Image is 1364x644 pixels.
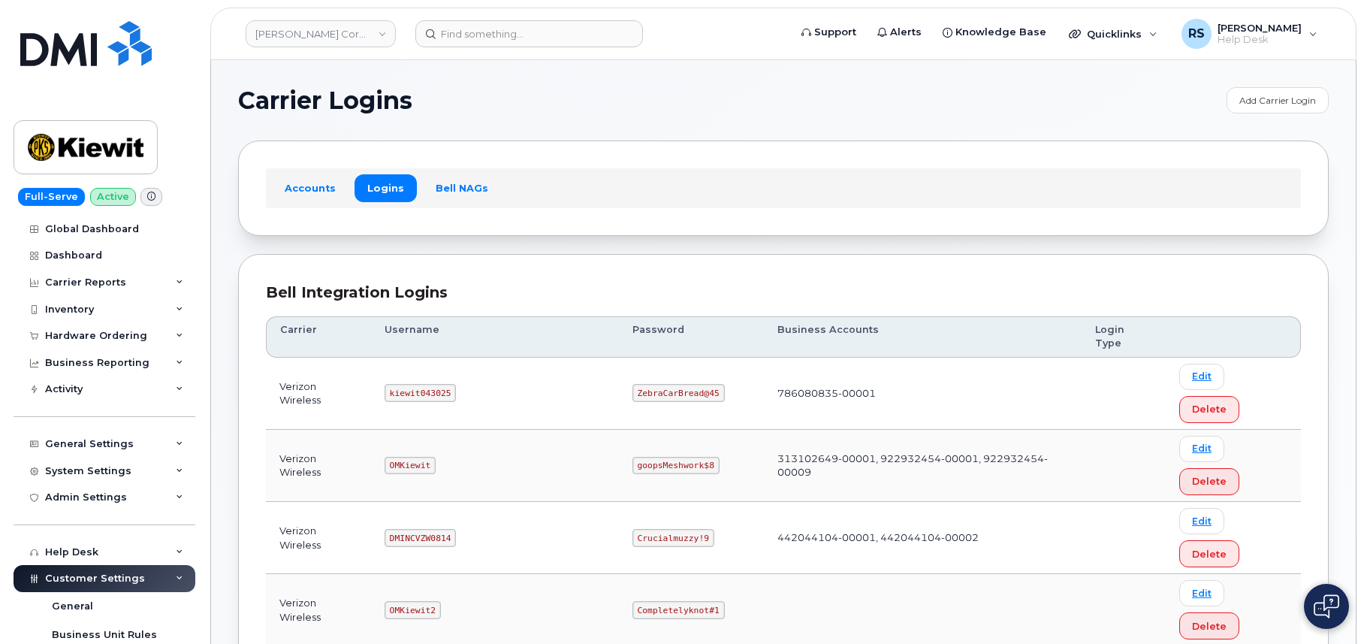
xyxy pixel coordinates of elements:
[385,384,456,402] code: kiewit043025
[1227,87,1329,113] a: Add Carrier Login
[632,457,720,475] code: goopsMeshwork$8
[619,316,764,358] th: Password
[764,430,1082,502] td: 313102649-00001, 922932454-00001, 922932454-00009
[266,430,371,502] td: Verizon Wireless
[1179,468,1239,495] button: Delete
[632,529,714,547] code: Crucialmuzzy!9
[1179,540,1239,567] button: Delete
[238,89,412,112] span: Carrier Logins
[632,601,725,619] code: Completelyknot#1
[385,529,456,547] code: DMINCVZW0814
[764,358,1082,430] td: 786080835-00001
[1179,364,1224,390] a: Edit
[1192,402,1227,416] span: Delete
[385,601,441,619] code: OMKiewit2
[272,174,349,201] a: Accounts
[1082,316,1166,358] th: Login Type
[764,502,1082,574] td: 442044104-00001, 442044104-00002
[1179,436,1224,462] a: Edit
[632,384,725,402] code: ZebraCarBread@45
[764,316,1082,358] th: Business Accounts
[1192,474,1227,488] span: Delete
[266,282,1301,304] div: Bell Integration Logins
[1192,547,1227,561] span: Delete
[266,316,371,358] th: Carrier
[371,316,619,358] th: Username
[266,358,371,430] td: Verizon Wireless
[1192,619,1227,633] span: Delete
[1314,594,1339,618] img: Open chat
[1179,580,1224,606] a: Edit
[1179,508,1224,534] a: Edit
[1179,612,1239,639] button: Delete
[1179,396,1239,423] button: Delete
[355,174,417,201] a: Logins
[423,174,501,201] a: Bell NAGs
[266,502,371,574] td: Verizon Wireless
[385,457,436,475] code: OMKiewit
